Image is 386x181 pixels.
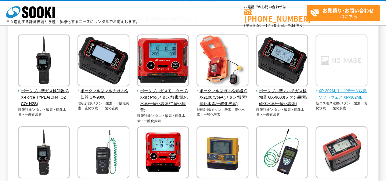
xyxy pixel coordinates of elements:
span: はこちら [310,5,380,21]
p: 理研計器/メタン・酸素・硫化水素・一酸化炭素 [197,107,249,117]
p: 新コスモス電機/メタン・酸素・硫化水素・一酸化炭素 [316,101,368,111]
img: マルチ型ガス検知器 XA-4400Ⅱ(メタン/酸素/硫化水素/一酸化炭素) [197,126,248,180]
span: 8:50 [253,23,262,28]
img: ポータブルガスモニター GX-8000(メタン/酸素/硫化水素/一酸化炭素) [316,126,367,180]
img: ポータブル型ガス検知器 GX-2100 typeA(メタン/酸素/硫化水素/一酸化炭素) [197,34,248,88]
p: 理研計器/メタン・酸素・一酸化炭素・硫化水素・二酸化硫黄 [78,101,130,111]
strong: お見積り･お問い合わせ [323,7,374,14]
span: (平日 ～ 土日、祝日除く) [244,23,305,28]
span: ポータブル型マルチガス検知器 GX-9000 [78,88,130,101]
p: 理研計器/メタン・酸素・硫化水素・一酸化炭素 [256,107,308,117]
p: 理研計器/メタン・酸素・硫化水素・一酸化炭素 [18,107,70,117]
img: ポータブルガスモニター GX-3R Pro(メタン/酸素/硫化水素/一酸化炭素/二酸化硫黄) [137,34,189,88]
a: [PHONE_NUMBER] [244,9,307,22]
a: ポータブル型マルチガス検知器 GX-9000(メタン/酸素/硫化水素/一酸化炭素) [256,82,308,107]
img: ポータブル型ガス検知器 GX-Force TYPEA(CH4･O2･CO･H2S) [18,34,70,88]
span: 17:30 [265,23,276,28]
span: XP-302M用ログデータ収集ソフトウェア XP-302ML [316,88,368,101]
span: ポータブル型ガス検知器 GX-2100 typeA(メタン/酸素/硫化水素/一酸化炭素) [197,88,249,107]
a: ポータブル型ガス検知器 GX-2100 typeA(メタン/酸素/硫化水素/一酸化炭素) [197,82,249,107]
a: XP-302M用ログデータ収集ソフトウェア XP-302ML [316,82,368,100]
img: ポータブル型マルチガス検知器 GX-9000 [78,34,129,88]
img: XP-302M用ログデータ収集ソフトウェア XP-302ML [316,34,367,88]
a: ポータブル型マルチガス検知器 GX-9000 [78,82,130,100]
img: ポータブル型ガス検知器 GX-ForceTypeA(イソブタン/酸素/硫化水素/一酸化炭素) [18,126,70,180]
a: ポータブル型ガス検知器 GX-Force TYPEA(CH4･O2･CO･H2S) [18,82,70,107]
img: 複合型ガス検知器 XP-3118(酸素/水素) [256,126,308,180]
span: ポータブル型マルチガス検知器 GX-9000(メタン/酸素/硫化水素/一酸化炭素) [256,88,308,107]
span: お電話でのお問い合わせは [244,5,307,9]
a: お見積り･お問い合わせはこちら [307,5,380,21]
span: ポータブルガスモニター GX-3R Pro(メタン/酸素/硫化水素/一酸化炭素/二酸化硫黄) [137,88,189,113]
span: ポータブル型ガス検知器 GX-Force TYPEA(CH4･O2･CO･H2S) [18,88,70,107]
a: ポータブルガスモニター GX-3R Pro(メタン/酸素/硫化水素/一酸化炭素/二酸化硫黄) [137,82,189,113]
p: 日々進化する計測技術と多種・多様化するニーズにレンタルでお応えします。 [6,20,140,24]
img: ポータブルガスモニター GX-3R(メタン/酸素/硫化水素/一酸化炭素) [137,126,189,180]
img: ポータブル型マルチガス検知器 GX-9000(メタン/酸素/硫化水素/一酸化炭素) [256,34,308,88]
p: 理研計器/メタン・酸素・硫化水素・一酸化炭素 [137,113,189,123]
img: 複合型ガス検知器 コスモテクター XP-3318Ⅱ(酸素/メタン/水素) [78,126,129,180]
